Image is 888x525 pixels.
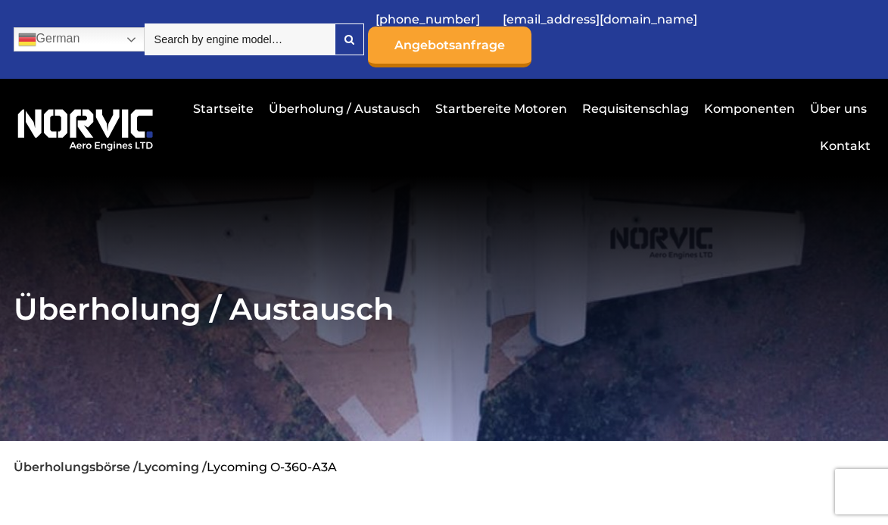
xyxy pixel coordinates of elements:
a: Überholungsbörse / [14,460,138,474]
a: [EMAIL_ADDRESS][DOMAIN_NAME] [495,1,705,38]
a: Requisitenschlag [578,90,693,127]
a: Startbereite Motoren [432,90,571,127]
h2: Überholung / Austausch [14,290,875,327]
a: [PHONE_NUMBER] [368,1,488,38]
img: de [18,30,36,48]
a: German [14,27,145,52]
input: Search by engine model… [145,23,335,55]
a: Angebotsanfrage [368,27,531,67]
a: Kontakt [816,127,871,164]
a: Lycoming / [138,460,207,474]
li: Lycoming O-360-A3A [207,460,337,474]
a: Über uns [806,90,871,127]
img: Norvic Aero Engines-Logo [14,103,157,152]
a: Komponenten [700,90,799,127]
a: Startseite [189,90,257,127]
a: Überholung / Austausch [265,90,424,127]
